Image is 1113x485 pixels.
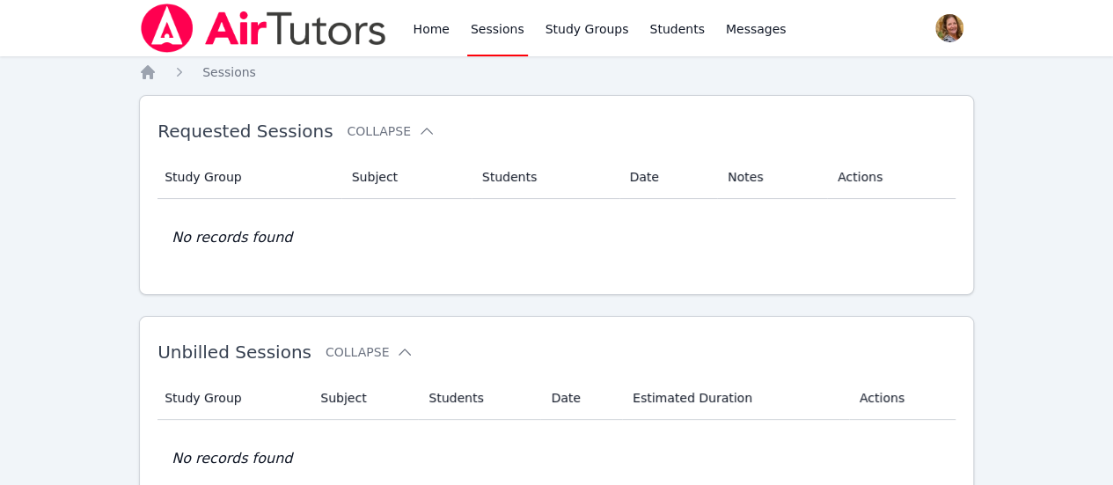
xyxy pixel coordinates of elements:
th: Subject [341,156,472,199]
th: Date [540,377,622,420]
th: Actions [849,377,956,420]
th: Students [418,377,540,420]
th: Estimated Duration [622,377,849,420]
th: Students [472,156,619,199]
td: No records found [157,199,956,276]
th: Date [619,156,718,199]
th: Actions [827,156,956,199]
th: Study Group [157,377,310,420]
span: Messages [726,20,787,38]
th: Subject [310,377,418,420]
img: Air Tutors [139,4,388,53]
nav: Breadcrumb [139,63,974,81]
th: Study Group [157,156,341,199]
button: Collapse [347,122,435,140]
span: Sessions [202,65,256,79]
span: Requested Sessions [157,121,333,142]
span: Unbilled Sessions [157,342,311,363]
a: Sessions [202,63,256,81]
th: Notes [717,156,827,199]
button: Collapse [326,343,414,361]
